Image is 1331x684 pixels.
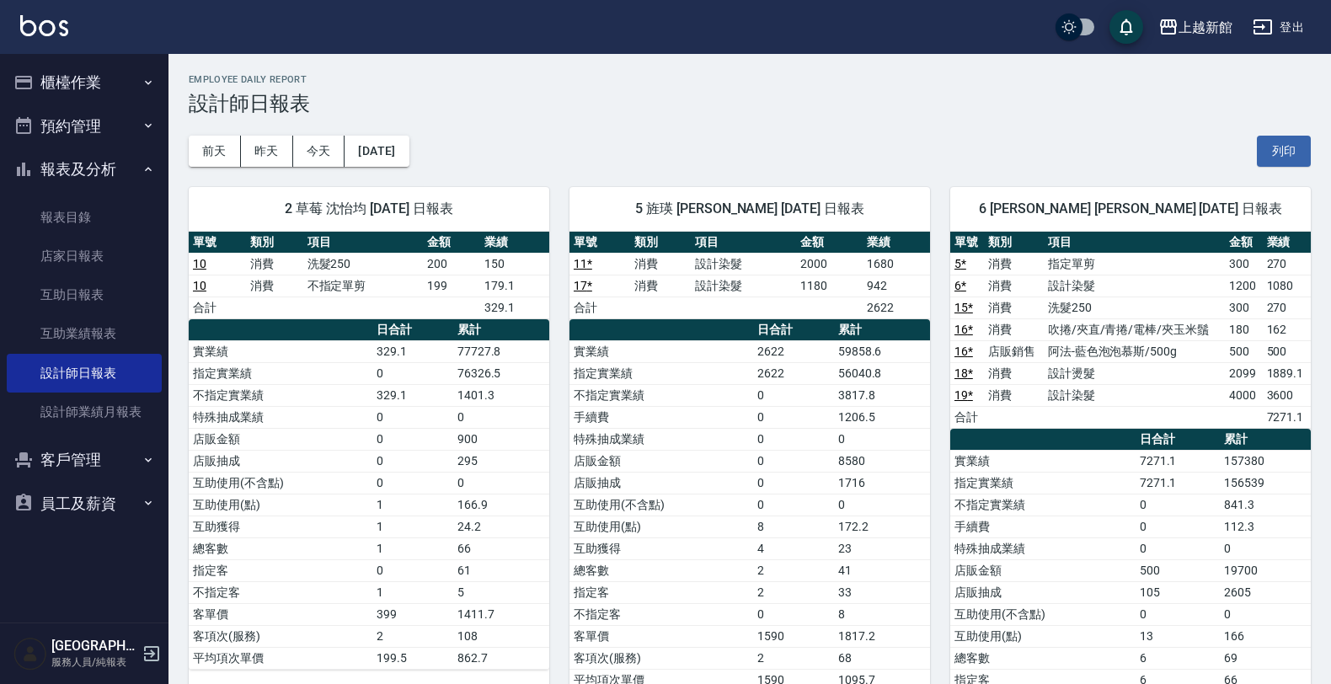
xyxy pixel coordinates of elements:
[1136,516,1220,537] td: 0
[569,625,753,647] td: 客單價
[950,406,985,428] td: 合計
[1220,472,1311,494] td: 156539
[834,603,930,625] td: 8
[630,275,691,297] td: 消費
[1136,537,1220,559] td: 0
[753,428,834,450] td: 0
[753,362,834,384] td: 2622
[372,384,453,406] td: 329.1
[1136,472,1220,494] td: 7271.1
[189,232,246,254] th: 單號
[753,406,834,428] td: 0
[950,625,1136,647] td: 互助使用(點)
[1044,275,1225,297] td: 設計染髮
[480,253,549,275] td: 150
[303,253,424,275] td: 洗髮250
[20,15,68,36] img: Logo
[1044,384,1225,406] td: 設計染髮
[950,450,1136,472] td: 實業績
[753,450,834,472] td: 0
[372,494,453,516] td: 1
[863,232,929,254] th: 業績
[453,340,549,362] td: 77727.8
[753,647,834,669] td: 2
[1220,559,1311,581] td: 19700
[480,275,549,297] td: 179.1
[1136,581,1220,603] td: 105
[1225,297,1263,318] td: 300
[950,494,1136,516] td: 不指定實業績
[189,319,549,670] table: a dense table
[453,450,549,472] td: 295
[834,559,930,581] td: 41
[834,625,930,647] td: 1817.2
[372,450,453,472] td: 0
[1136,603,1220,625] td: 0
[834,516,930,537] td: 172.2
[7,354,162,393] a: 設計師日報表
[189,559,372,581] td: 指定客
[7,438,162,482] button: 客戶管理
[834,647,930,669] td: 68
[189,232,549,319] table: a dense table
[1136,559,1220,581] td: 500
[293,136,345,167] button: 今天
[189,74,1311,85] h2: Employee Daily Report
[1246,12,1311,43] button: 登出
[863,253,929,275] td: 1680
[569,340,753,362] td: 實業績
[372,647,453,669] td: 199.5
[372,603,453,625] td: 399
[372,406,453,428] td: 0
[950,647,1136,669] td: 總客數
[1263,406,1311,428] td: 7271.1
[453,581,549,603] td: 5
[691,253,796,275] td: 設計染髮
[1263,297,1311,318] td: 270
[372,625,453,647] td: 2
[1220,494,1311,516] td: 841.3
[189,625,372,647] td: 客項次(服務)
[569,647,753,669] td: 客項次(服務)
[1044,297,1225,318] td: 洗髮250
[984,232,1043,254] th: 類別
[834,450,930,472] td: 8580
[189,537,372,559] td: 總客數
[834,428,930,450] td: 0
[453,603,549,625] td: 1411.7
[423,275,480,297] td: 199
[193,279,206,292] a: 10
[1225,232,1263,254] th: 金額
[834,340,930,362] td: 59858.6
[189,450,372,472] td: 店販抽成
[1257,136,1311,167] button: 列印
[569,362,753,384] td: 指定實業績
[453,406,549,428] td: 0
[189,581,372,603] td: 不指定客
[345,136,409,167] button: [DATE]
[372,472,453,494] td: 0
[950,232,985,254] th: 單號
[569,537,753,559] td: 互助獲得
[796,253,863,275] td: 2000
[984,384,1043,406] td: 消費
[984,362,1043,384] td: 消費
[1220,647,1311,669] td: 69
[303,275,424,297] td: 不指定單剪
[691,232,796,254] th: 項目
[691,275,796,297] td: 設計染髮
[453,472,549,494] td: 0
[984,253,1043,275] td: 消費
[1044,340,1225,362] td: 阿法-藍色泡泡慕斯/500g
[950,472,1136,494] td: 指定實業績
[209,200,529,217] span: 2 草莓 沈怡均 [DATE] 日報表
[1263,340,1311,362] td: 500
[372,559,453,581] td: 0
[590,200,910,217] span: 5 旌瑛 [PERSON_NAME] [DATE] 日報表
[1220,603,1311,625] td: 0
[569,603,753,625] td: 不指定客
[453,516,549,537] td: 24.2
[1044,318,1225,340] td: 吹捲/夾直/青捲/電棒/夾玉米鬚
[189,428,372,450] td: 店販金額
[453,319,549,341] th: 累計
